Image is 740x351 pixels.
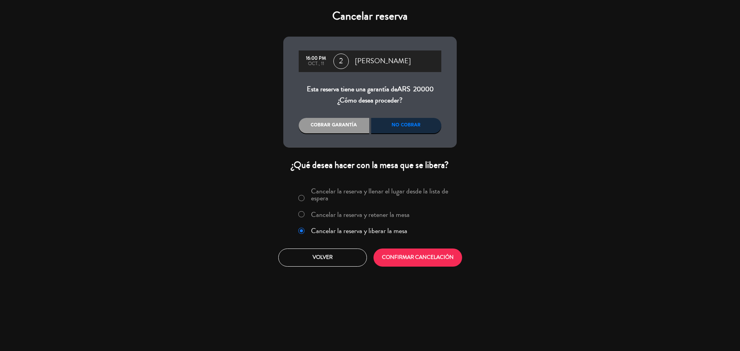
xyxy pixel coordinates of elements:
button: Volver [278,249,367,267]
span: ARS [397,84,410,94]
div: Cobrar garantía [299,118,369,133]
label: Cancelar la reserva y liberar la mesa [311,227,407,234]
label: Cancelar la reserva y retener la mesa [311,211,410,218]
div: 16:00 PM [303,56,330,61]
div: Esta reserva tiene una garantía de ¿Cómo desea proceder? [299,84,441,106]
h4: Cancelar reserva [283,9,457,23]
span: 2 [333,54,349,69]
button: CONFIRMAR CANCELACIÓN [373,249,462,267]
div: oct., 11 [303,61,330,67]
label: Cancelar la reserva y llenar el lugar desde la lista de espera [311,188,452,202]
div: No cobrar [371,118,442,133]
span: [PERSON_NAME] [355,55,411,67]
span: 20000 [413,84,434,94]
div: ¿Qué desea hacer con la mesa que se libera? [283,159,457,171]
